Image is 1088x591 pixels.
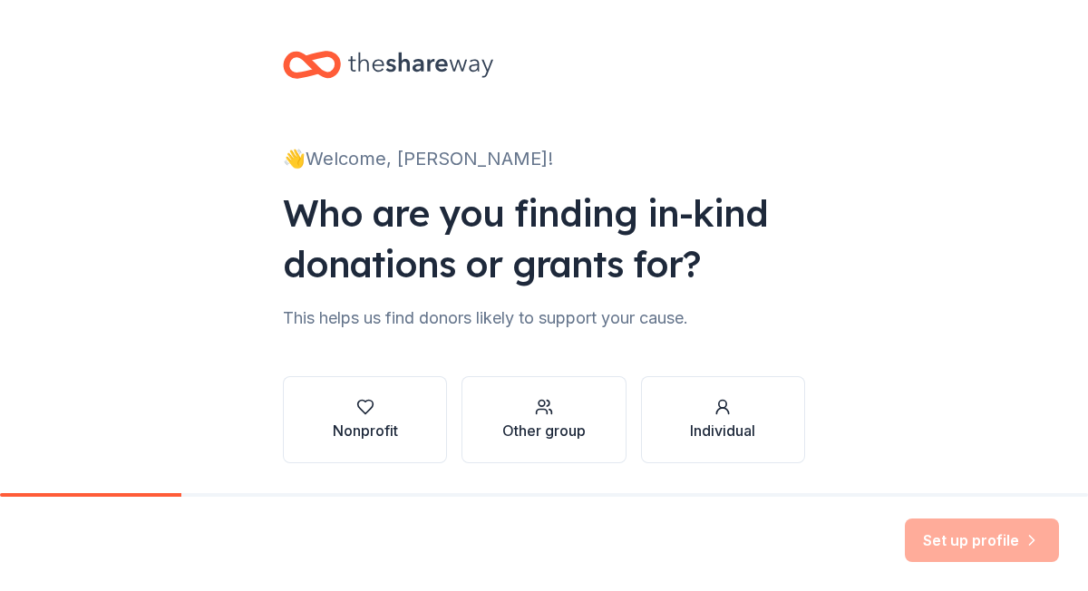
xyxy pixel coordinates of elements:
[283,188,805,289] div: Who are you finding in-kind donations or grants for?
[641,376,805,463] button: Individual
[283,144,805,173] div: 👋 Welcome, [PERSON_NAME]!
[333,420,398,441] div: Nonprofit
[283,304,805,333] div: This helps us find donors likely to support your cause.
[461,376,626,463] button: Other group
[690,420,755,441] div: Individual
[502,420,586,441] div: Other group
[283,376,447,463] button: Nonprofit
